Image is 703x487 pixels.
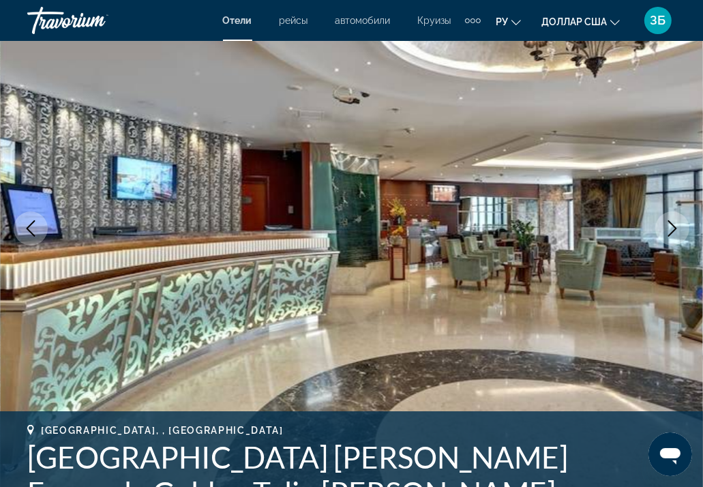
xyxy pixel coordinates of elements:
a: Круизы [418,15,451,26]
a: Травориум [27,3,164,38]
button: Меню пользователя [640,6,676,35]
font: ру [496,16,508,27]
iframe: Кнопка запуска окна обмена сообщениями [648,432,692,476]
a: автомобили [335,15,391,26]
button: Next image [655,211,689,246]
button: Изменить язык [496,12,521,31]
font: доллар США [541,16,607,27]
span: [GEOGRAPHIC_DATA], , [GEOGRAPHIC_DATA] [41,425,284,436]
button: Дополнительные элементы навигации [465,10,481,31]
font: ЗБ [650,13,666,27]
button: Previous image [14,211,48,246]
a: рейсы [280,15,308,26]
button: Изменить валюту [541,12,620,31]
a: Отели [223,15,252,26]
